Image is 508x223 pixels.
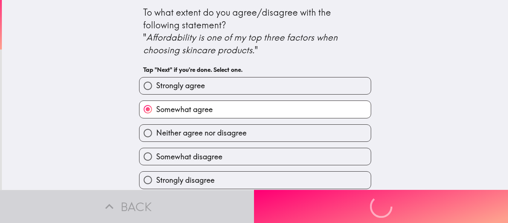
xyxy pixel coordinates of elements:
[143,66,367,74] h6: Tap "Next" if you're done. Select one.
[139,172,371,188] button: Strongly disagree
[156,128,247,138] span: Neither agree nor disagree
[143,6,367,56] div: To what extent do you agree/disagree with the following statement? " "
[139,101,371,118] button: Somewhat agree
[156,152,222,162] span: Somewhat disagree
[139,125,371,141] button: Neither agree nor disagree
[143,32,340,55] i: Affordability is one of my top three factors when choosing skincare products.
[156,175,215,185] span: Strongly disagree
[139,148,371,165] button: Somewhat disagree
[139,77,371,94] button: Strongly agree
[156,80,205,91] span: Strongly agree
[156,104,213,115] span: Somewhat agree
